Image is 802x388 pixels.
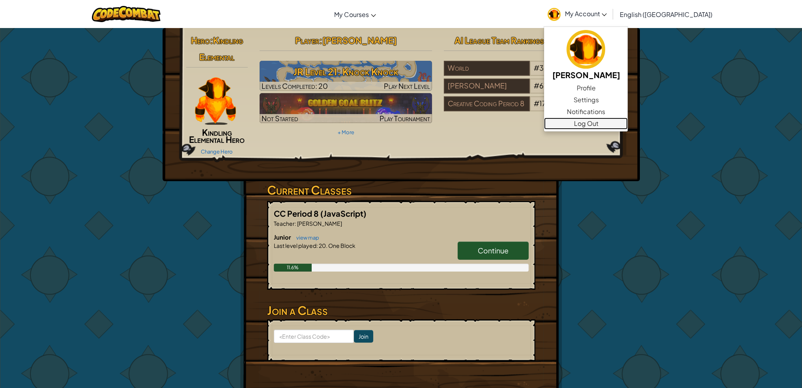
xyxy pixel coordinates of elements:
[354,330,373,343] input: Join
[566,30,605,69] img: avatar
[260,93,432,123] a: Not StartedPlay Tournament
[260,93,432,123] img: Golden Goal
[274,208,320,218] span: CC Period 8
[316,242,318,249] span: :
[92,6,161,22] img: CodeCombat logo
[260,61,432,91] img: JR Level 21: Knock Knock
[534,99,539,108] span: #
[330,4,380,25] a: My Courses
[320,208,366,218] span: (JavaScript)
[565,9,607,18] span: My Account
[544,82,628,94] a: Profile
[380,114,430,123] span: Play Tournament
[274,264,312,272] div: 11.6%
[327,242,355,249] span: One Block
[548,8,561,21] img: avatar
[454,35,544,46] span: AI League Team Rankings
[262,114,298,123] span: Not Started
[201,148,233,155] a: Change Hero
[274,233,292,241] span: Junior
[267,181,535,199] h3: Current Classes
[322,35,396,46] span: [PERSON_NAME]
[544,118,628,129] a: Log Out
[534,81,539,90] span: #
[544,94,628,106] a: Settings
[260,61,432,91] a: Play Next Level
[444,104,616,113] a: Creative Coding Period 8#17/31players
[195,77,236,125] img: KindlingElementalPaperDoll.png
[444,79,530,94] div: [PERSON_NAME]
[260,63,432,81] h3: JR Level 21: Knock Knock
[274,330,354,343] input: <Enter Class Code>
[552,69,620,81] h5: [PERSON_NAME]
[567,107,605,116] span: Notifications
[539,81,551,90] span: 676
[262,81,328,90] span: Levels Completed: 20
[478,246,508,255] span: Continue
[444,86,616,95] a: [PERSON_NAME]#676/817players
[534,63,539,72] span: #
[444,68,616,77] a: World#3,224,214/8,102,398players
[274,242,316,249] span: Last level played
[615,4,716,25] a: English ([GEOGRAPHIC_DATA])
[334,10,369,19] span: My Courses
[199,35,243,62] span: Kindling Elemental
[544,2,611,26] a: My Account
[295,220,296,227] span: :
[539,99,546,108] span: 17
[544,106,628,118] a: Notifications
[544,29,628,82] a: [PERSON_NAME]
[292,234,319,241] a: view map
[210,35,213,46] span: :
[444,96,530,111] div: Creative Coding Period 8
[444,61,530,76] div: World
[189,127,245,145] span: Kindling Elemental Hero
[267,302,535,319] h3: Join a Class
[295,35,319,46] span: Player
[337,129,354,135] a: + More
[384,81,430,90] span: Play Next Level
[619,10,712,19] span: English ([GEOGRAPHIC_DATA])
[319,35,322,46] span: :
[318,242,327,249] span: 20.
[191,35,210,46] span: Hero
[296,220,342,227] span: [PERSON_NAME]
[539,63,572,72] span: 3,224,214
[274,220,295,227] span: Teacher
